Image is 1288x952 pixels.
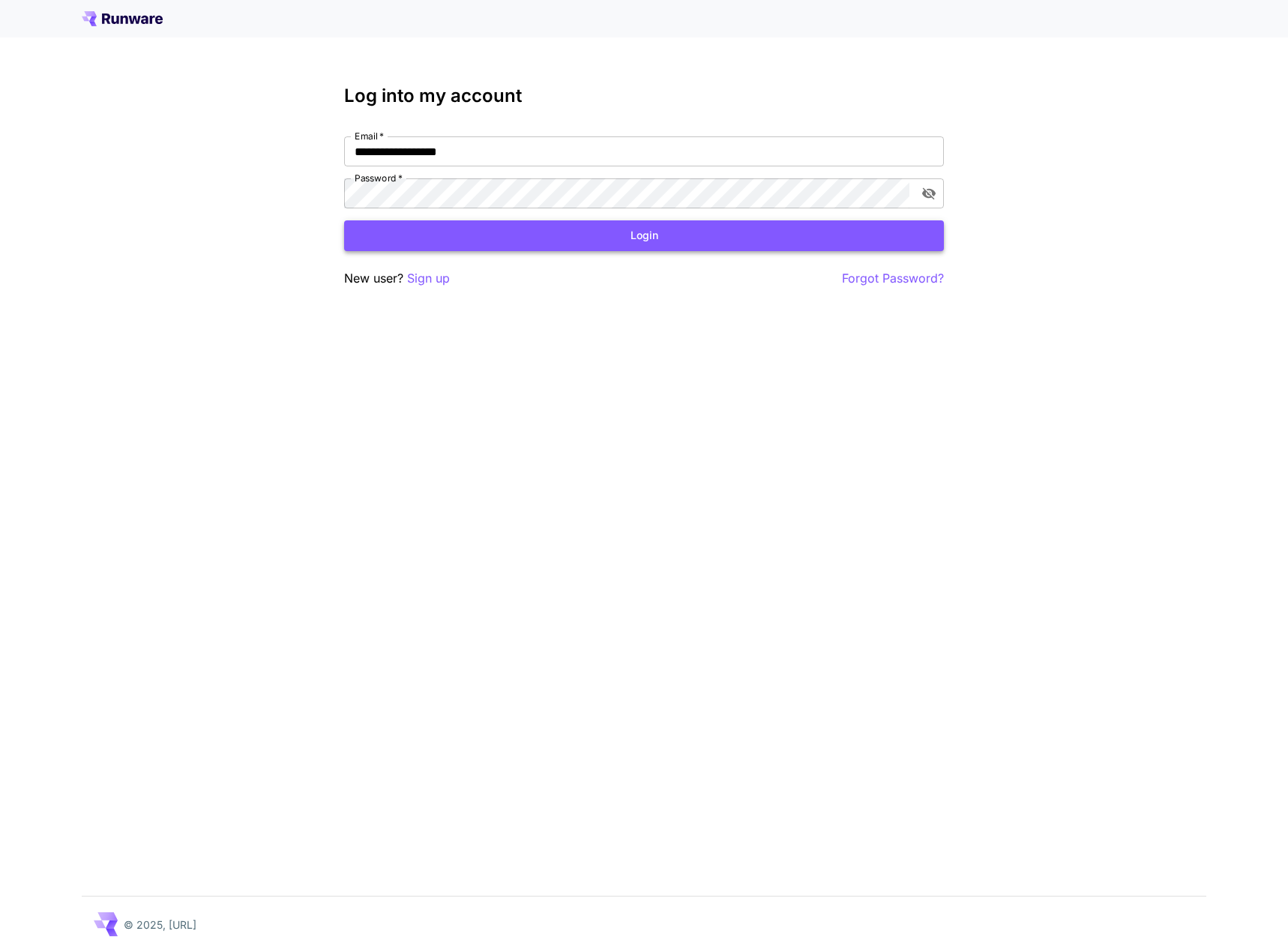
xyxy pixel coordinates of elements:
[842,269,944,288] button: Forgot Password?
[344,85,944,106] h3: Log into my account
[915,180,942,207] button: toggle password visibility
[344,269,450,288] p: New user?
[355,130,384,142] label: Email
[124,917,196,933] p: © 2025, [URL]
[355,172,403,184] label: Password
[407,269,450,288] button: Sign up
[344,220,944,251] button: Login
